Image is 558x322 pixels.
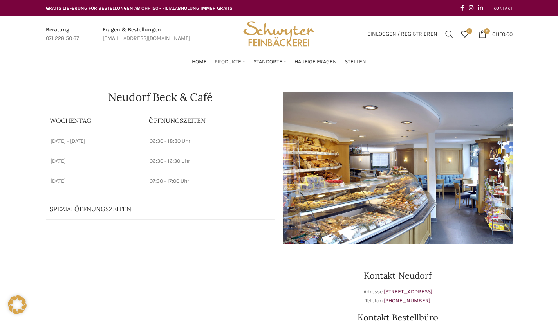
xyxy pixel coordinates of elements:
a: Häufige Fragen [294,54,337,70]
a: 0 CHF0.00 [475,26,516,42]
h3: Kontakt Neudorf [283,271,513,280]
p: 07:30 - 17:00 Uhr [150,177,270,185]
p: 06:30 - 18:30 Uhr [150,137,270,145]
span: 0 [466,28,472,34]
p: Spezialöffnungszeiten [50,205,249,213]
span: 0 [484,28,490,34]
p: ÖFFNUNGSZEITEN [149,116,271,125]
a: Standorte [253,54,287,70]
a: Instagram social link [466,3,476,14]
span: Standorte [253,58,282,66]
span: Häufige Fragen [294,58,337,66]
span: CHF [492,31,502,37]
a: Site logo [240,30,317,37]
div: Secondary navigation [489,0,516,16]
div: Main navigation [42,54,516,70]
a: 0 [457,26,473,42]
p: [DATE] - [DATE] [51,137,141,145]
span: GRATIS LIEFERUNG FÜR BESTELLUNGEN AB CHF 150 - FILIALABHOLUNG IMMER GRATIS [46,5,233,11]
a: Stellen [345,54,366,70]
p: 06:30 - 16:30 Uhr [150,157,270,165]
a: Facebook social link [458,3,466,14]
p: [DATE] [51,177,141,185]
span: KONTAKT [493,5,513,11]
p: Adresse: Telefon: [283,288,513,305]
a: Linkedin social link [476,3,485,14]
div: Meine Wunschliste [457,26,473,42]
img: Bäckerei Schwyter [240,16,317,52]
a: Infobox link [103,25,190,43]
a: [STREET_ADDRESS] [384,288,432,295]
span: Produkte [215,58,241,66]
a: KONTAKT [493,0,513,16]
p: Wochentag [50,116,141,125]
span: Einloggen / Registrieren [367,31,437,37]
p: [DATE] [51,157,141,165]
span: Home [192,58,207,66]
a: Suchen [441,26,457,42]
bdi: 0.00 [492,31,513,37]
a: Home [192,54,207,70]
span: Stellen [345,58,366,66]
a: Produkte [215,54,246,70]
a: [PHONE_NUMBER] [384,297,430,304]
a: Infobox link [46,25,79,43]
h1: Neudorf Beck & Café [46,92,275,103]
h3: Kontakt Bestellbüro [283,313,513,322]
a: Einloggen / Registrieren [363,26,441,42]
